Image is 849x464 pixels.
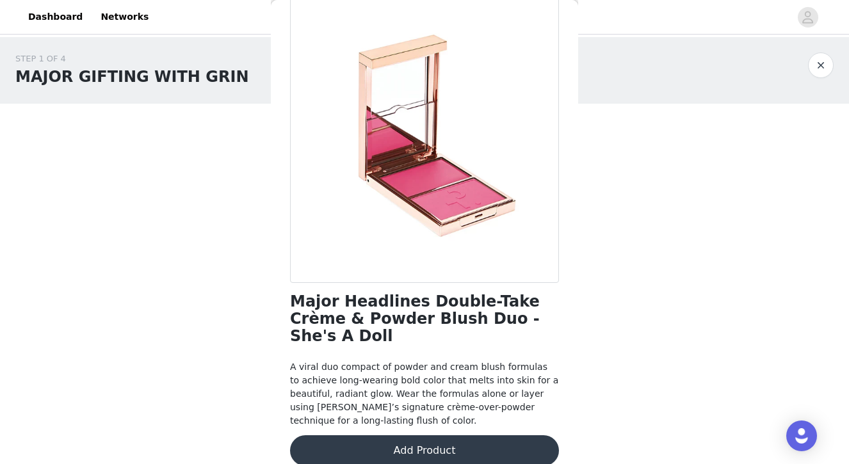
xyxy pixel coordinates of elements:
[15,52,249,65] div: STEP 1 OF 4
[93,3,156,31] a: Networks
[786,420,817,451] div: Open Intercom Messenger
[290,293,559,345] h1: Major Headlines Double-Take Crème & Powder Blush Duo - She's A Doll
[802,7,814,28] div: avatar
[290,362,558,426] span: A viral duo compact of powder and cream blush formulas to achieve long-wearing bold color that me...
[15,65,249,88] h1: MAJOR GIFTING WITH GRIN
[20,3,90,31] a: Dashboard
